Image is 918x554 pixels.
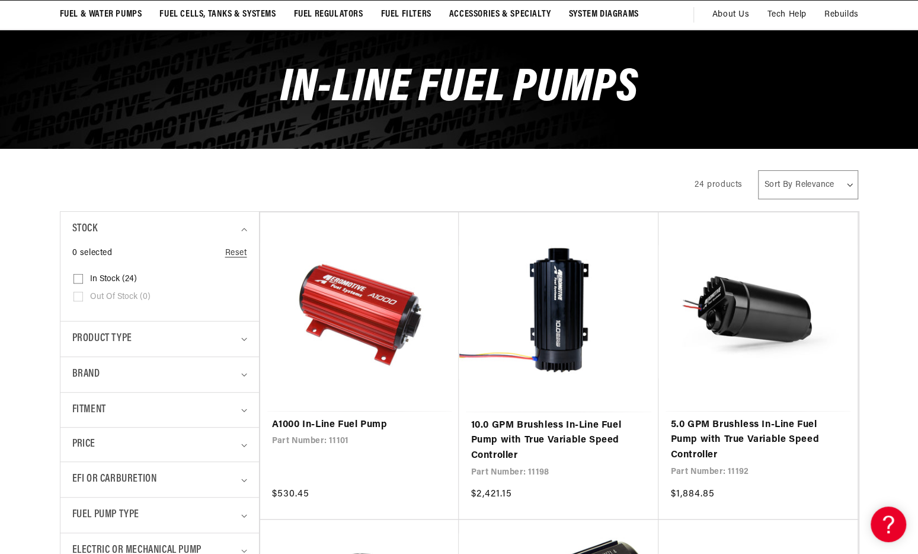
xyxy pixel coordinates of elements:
span: Out of stock (0) [90,292,151,303]
summary: Fuel Filters [372,1,440,28]
span: Fuel & Water Pumps [60,8,142,21]
summary: Accessories & Specialty [440,1,560,28]
span: About Us [712,10,749,19]
span: 24 products [695,180,743,189]
span: System Diagrams [569,8,639,21]
span: Fuel Regulators [294,8,363,21]
span: Stock [72,221,98,238]
span: In-Line Fuel Pumps [280,65,638,112]
summary: Fitment (0 selected) [72,393,247,428]
span: Brand [72,366,100,383]
span: 0 selected [72,247,113,260]
span: Accessories & Specialty [449,8,551,21]
summary: System Diagrams [560,1,648,28]
span: Fuel Cells, Tanks & Systems [159,8,276,21]
a: About Us [703,1,758,29]
a: 5.0 GPM Brushless In-Line Fuel Pump with True Variable Speed Controller [670,418,846,463]
span: Product type [72,330,132,348]
summary: Stock (0 selected) [72,212,247,247]
span: Price [72,437,95,453]
summary: Brand (0 selected) [72,357,247,392]
summary: Fuel & Water Pumps [51,1,151,28]
a: 10.0 GPM Brushless In-Line Fuel Pump with True Variable Speed Controller [471,418,647,464]
a: A1000 In-Line Fuel Pump [272,418,447,433]
span: In stock (24) [90,274,137,285]
summary: EFI or Carburetion (0 selected) [72,462,247,497]
span: Tech Help [767,8,806,21]
summary: Fuel Pump Type (0 selected) [72,498,247,533]
a: Reset [225,247,247,260]
summary: Tech Help [758,1,815,29]
summary: Rebuilds [815,1,868,29]
summary: Product type (0 selected) [72,321,247,356]
span: Fitment [72,402,106,419]
span: Rebuilds [824,8,859,21]
span: Fuel Filters [381,8,431,21]
span: EFI or Carburetion [72,471,157,488]
summary: Price [72,428,247,461]
span: Fuel Pump Type [72,507,139,524]
summary: Fuel Regulators [285,1,372,28]
summary: Fuel Cells, Tanks & Systems [151,1,284,28]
